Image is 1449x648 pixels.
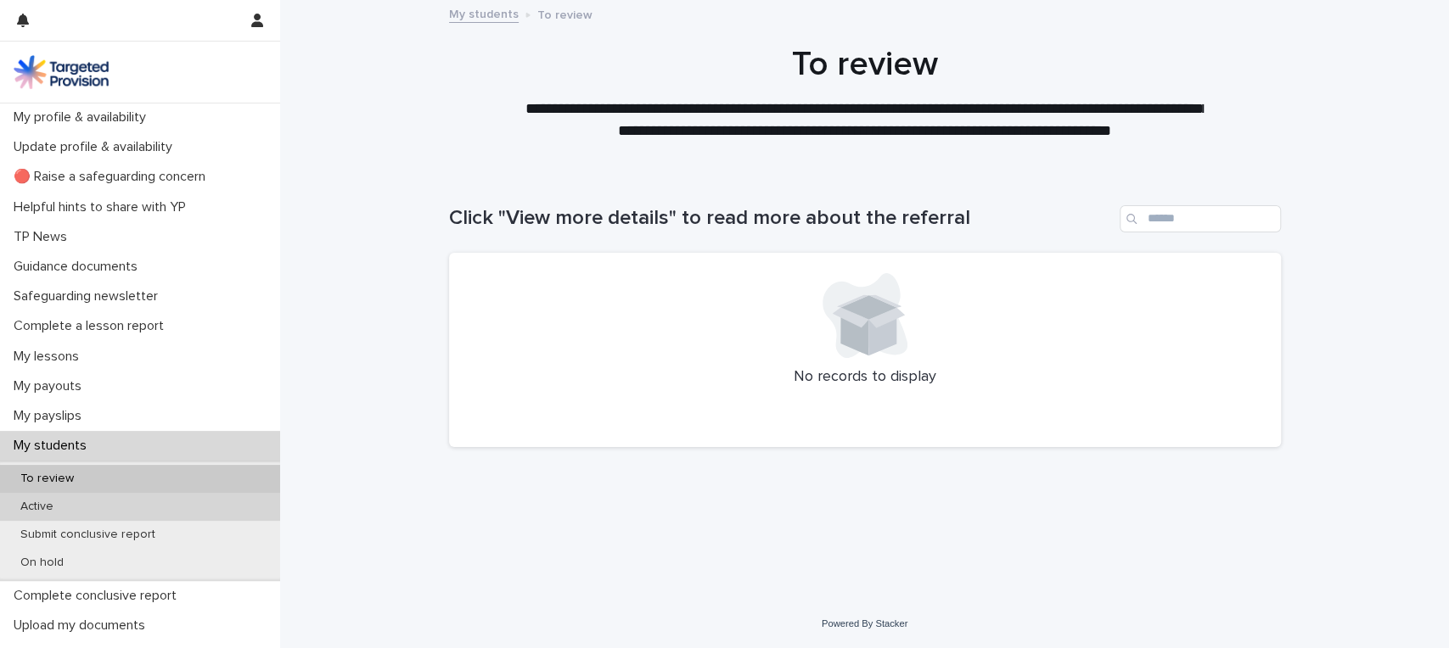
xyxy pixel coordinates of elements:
[7,259,151,275] p: Guidance documents
[7,438,100,454] p: My students
[449,3,519,23] a: My students
[7,500,67,514] p: Active
[7,528,169,542] p: Submit conclusive report
[7,617,159,634] p: Upload my documents
[7,588,190,604] p: Complete conclusive report
[7,229,81,245] p: TP News
[7,349,93,365] p: My lessons
[14,55,109,89] img: M5nRWzHhSzIhMunXDL62
[1120,205,1281,232] input: Search
[7,199,199,215] p: Helpful hints to share with YP
[7,288,171,304] p: Safeguarding newsletter
[7,318,177,334] p: Complete a lesson report
[822,618,907,628] a: Powered By Stacker
[7,556,77,570] p: On hold
[7,408,95,424] p: My payslips
[7,109,160,126] p: My profile & availability
[7,139,186,155] p: Update profile & availability
[7,378,95,394] p: My payouts
[449,206,1113,231] h1: Click "View more details" to read more about the referral
[469,368,1261,387] p: No records to display
[7,169,219,185] p: 🔴 Raise a safeguarding concern
[448,44,1280,85] h1: To review
[7,472,87,486] p: To review
[537,4,593,23] p: To review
